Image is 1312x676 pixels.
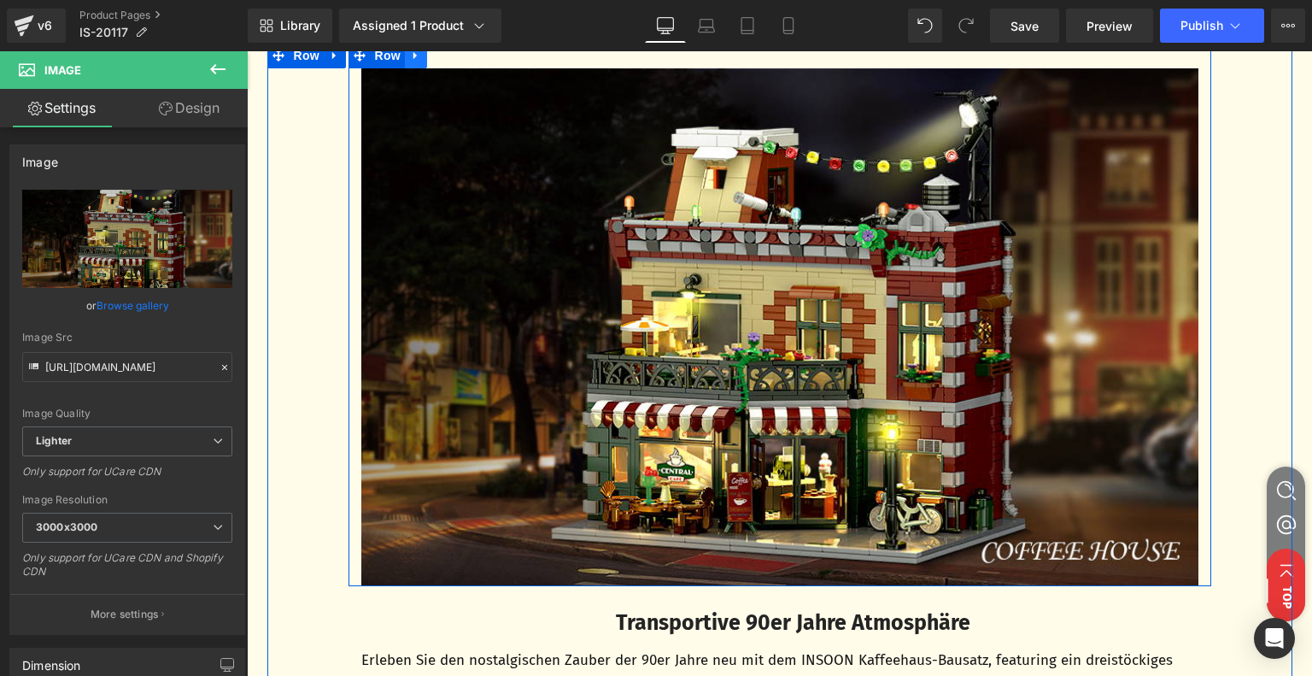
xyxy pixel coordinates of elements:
a: Tablet [727,9,768,43]
div: Assigned 1 Product [353,17,488,34]
input: Link [22,352,232,382]
div: Image Resolution [22,494,232,506]
div: Only support for UCare CDN and Shopify CDN [22,551,232,590]
a: Desktop [645,9,686,43]
div: v6 [34,15,56,37]
button: More [1271,9,1305,43]
p: More settings [91,607,159,622]
div: Image Src [22,332,232,344]
button: Redo [949,9,983,43]
b: 3000x3000 [36,520,97,533]
a: Browse gallery [97,291,169,320]
a: v6 [7,9,66,43]
div: Image [22,145,58,169]
div: Only support for UCare CDN [22,465,232,490]
span: Library [280,18,320,33]
div: Dimension [22,649,81,673]
b: Transportive 90er Jahre Atmosphäre [369,559,723,585]
span: Save [1010,17,1039,35]
button: More settings [10,594,244,634]
a: Design [127,89,251,127]
div: Open Intercom Messenger [1254,618,1295,659]
b: Lighter [36,434,72,447]
a: New Library [248,9,332,43]
button: Publish [1160,9,1264,43]
div: Image Quality [22,408,232,420]
a: Product Pages [79,9,248,22]
span: Publish [1180,19,1223,32]
button: Undo [908,9,942,43]
span: IS-20117 [79,26,128,39]
span: Image [44,63,81,77]
a: Mobile [768,9,809,43]
a: Preview [1066,9,1153,43]
div: or [22,297,232,314]
a: Laptop [686,9,727,43]
span: Preview [1086,17,1133,35]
